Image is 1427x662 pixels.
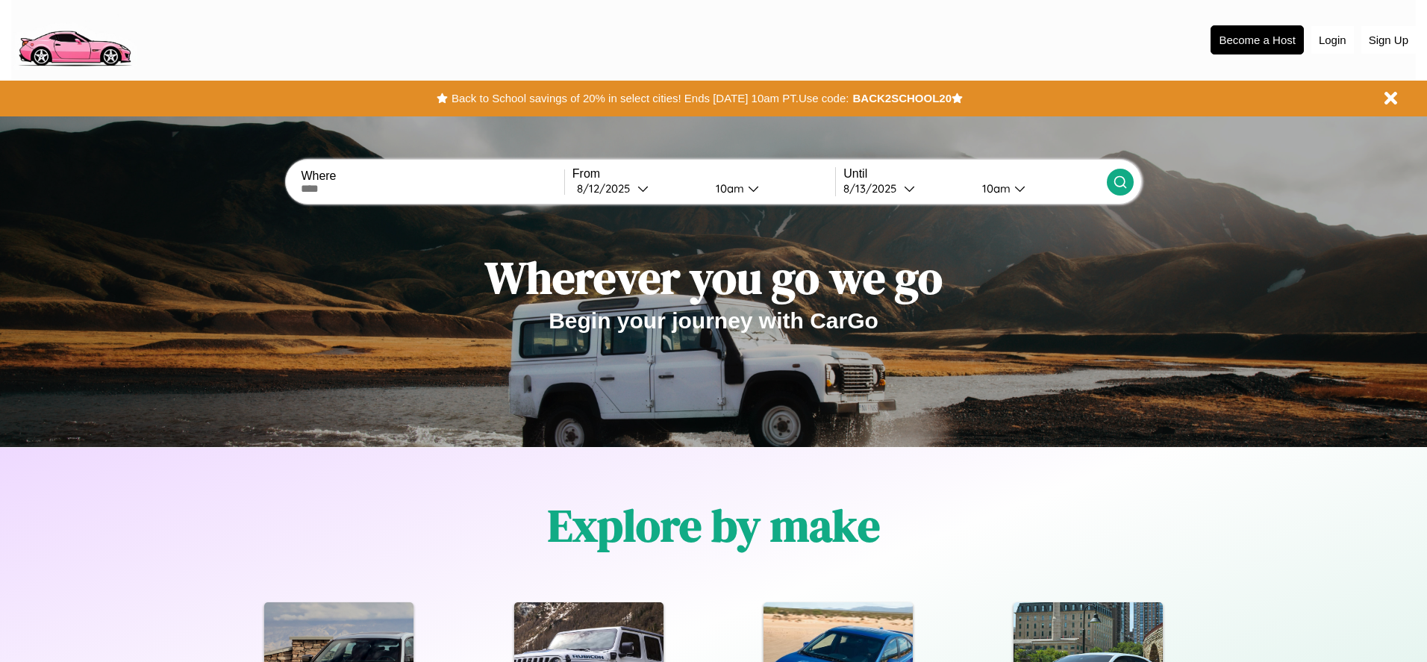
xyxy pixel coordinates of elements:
button: Sign Up [1361,26,1416,54]
h1: Explore by make [548,495,880,556]
button: 8/12/2025 [572,181,704,196]
label: Where [301,169,563,183]
b: BACK2SCHOOL20 [852,92,952,104]
button: 10am [970,181,1106,196]
div: 8 / 13 / 2025 [843,181,904,196]
div: 10am [975,181,1014,196]
button: 10am [704,181,835,196]
button: Login [1311,26,1354,54]
button: Become a Host [1211,25,1304,54]
div: 8 / 12 / 2025 [577,181,637,196]
button: Back to School savings of 20% in select cities! Ends [DATE] 10am PT.Use code: [448,88,852,109]
label: Until [843,167,1106,181]
div: 10am [708,181,748,196]
label: From [572,167,835,181]
img: logo [11,7,137,70]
